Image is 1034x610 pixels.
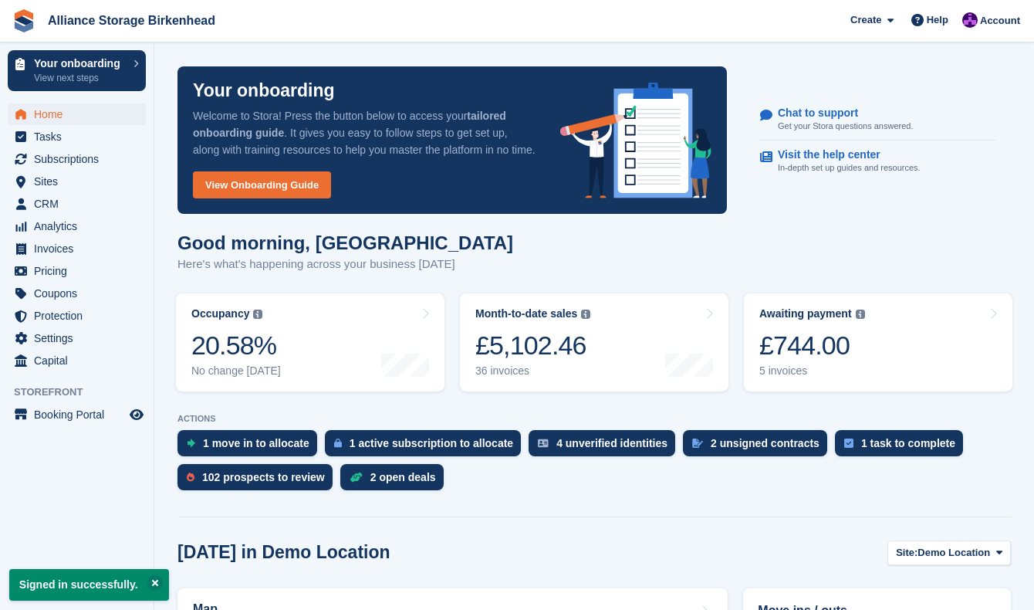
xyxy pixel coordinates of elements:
[177,542,390,563] h2: [DATE] in Demo Location
[692,439,703,448] img: contract_signature_icon-13c848040528278c33f63329250d36e43548de30e8caae1d1a13099fd9432cc5.svg
[538,439,549,448] img: verify_identity-adf6edd0f0f0b5bbfe63781bf79b02c33cf7c696d77639b501bdc392416b5a36.svg
[34,58,126,69] p: Your onboarding
[760,141,996,182] a: Visit the help center In-depth set up guides and resources.
[8,126,146,147] a: menu
[34,238,127,259] span: Invoices
[8,404,146,425] a: menu
[187,473,194,482] img: prospect-51fa495bee0391a8d652442698ab0144808aea92771e9ea1ae160a38d050c398.svg
[475,364,590,378] div: 36 invoices
[759,364,865,378] div: 5 invoices
[370,471,436,483] div: 2 open deals
[12,9,35,32] img: stora-icon-8386f47178a22dfd0bd8f6a31ec36ba5ce8667c1dd55bd0f319d3a0aa187defe.svg
[8,215,146,237] a: menu
[176,293,444,391] a: Occupancy 20.58% No change [DATE]
[8,283,146,304] a: menu
[42,8,221,33] a: Alliance Storage Birkenhead
[34,148,127,170] span: Subscriptions
[193,107,536,158] p: Welcome to Stora! Press the button below to access your . It gives you easy to follow steps to ge...
[34,215,127,237] span: Analytics
[203,437,309,449] div: 1 move in to allocate
[8,260,146,282] a: menu
[9,569,169,601] p: Signed in successfully.
[460,293,728,391] a: Month-to-date sales £5,102.46 36 invoices
[835,430,971,464] a: 1 task to complete
[8,327,146,349] a: menu
[887,541,1011,566] button: Site: Demo Location
[191,330,281,361] div: 20.58%
[683,430,835,464] a: 2 unsigned contracts
[850,12,881,28] span: Create
[191,364,281,378] div: No change [DATE]
[8,350,146,371] a: menu
[177,414,1011,424] p: ACTIONS
[177,256,513,273] p: Here's what's happening across your business [DATE]
[334,438,342,448] img: active_subscription_to_allocate_icon-d502201f5373d7db506a760aba3b589e785aa758c864c3986d89f69b8ff3...
[980,13,1020,29] span: Account
[778,161,921,175] p: In-depth set up guides and resources.
[34,126,127,147] span: Tasks
[917,545,990,561] span: Demo Location
[325,430,529,464] a: 1 active subscription to allocate
[34,260,127,282] span: Pricing
[962,12,978,28] img: Romilly Norton
[759,330,865,361] div: £744.00
[34,305,127,327] span: Protection
[177,232,513,253] h1: Good morning, [GEOGRAPHIC_DATA]
[861,437,955,449] div: 1 task to complete
[927,12,948,28] span: Help
[8,193,146,215] a: menu
[14,385,154,400] span: Storefront
[759,307,852,320] div: Awaiting payment
[193,82,335,100] p: Your onboarding
[8,171,146,192] a: menu
[556,437,667,449] div: 4 unverified identities
[34,71,126,85] p: View next steps
[711,437,819,449] div: 2 unsigned contracts
[253,310,262,319] img: icon-info-grey-7440780725fd019a000dd9b08b2336e03edf1995a4989e88bcd33f0948082b44.svg
[475,330,590,361] div: £5,102.46
[193,171,331,198] a: View Onboarding Guide
[34,171,127,192] span: Sites
[340,464,451,498] a: 2 open deals
[177,464,340,498] a: 102 prospects to review
[744,293,1012,391] a: Awaiting payment £744.00 5 invoices
[844,439,853,448] img: task-75834270c22a3079a89374b754ae025e5fb1db73e45f91037f5363f120a921f8.svg
[8,103,146,125] a: menu
[350,437,513,449] div: 1 active subscription to allocate
[8,148,146,170] a: menu
[778,107,901,120] p: Chat to support
[581,310,590,319] img: icon-info-grey-7440780725fd019a000dd9b08b2336e03edf1995a4989e88bcd33f0948082b44.svg
[191,307,249,320] div: Occupancy
[202,471,325,483] div: 102 prospects to review
[529,430,683,464] a: 4 unverified identities
[34,327,127,349] span: Settings
[856,310,865,319] img: icon-info-grey-7440780725fd019a000dd9b08b2336e03edf1995a4989e88bcd33f0948082b44.svg
[127,405,146,424] a: Preview store
[34,404,127,425] span: Booking Portal
[350,472,363,483] img: deal-1b604bf984904fb50ccaf53a9ad4b4a5d6e5aea283cecdc64d6e3604feb123c2.svg
[560,83,711,198] img: onboarding-info-6c161a55d2c0e0a8cae90662b2fe09162a5109e8cc188191df67fb4f79e88e88.svg
[34,193,127,215] span: CRM
[8,238,146,259] a: menu
[34,350,127,371] span: Capital
[34,103,127,125] span: Home
[177,430,325,464] a: 1 move in to allocate
[760,99,996,141] a: Chat to support Get your Stora questions answered.
[778,120,913,133] p: Get your Stora questions answered.
[8,305,146,327] a: menu
[34,283,127,304] span: Coupons
[8,50,146,91] a: Your onboarding View next steps
[896,545,917,561] span: Site:
[187,439,195,448] img: move_ins_to_allocate_icon-fdf77a2bb77ea45bf5b3d319d69a93e2d87916cf1d5bf7949dd705db3b84f3ca.svg
[778,148,908,161] p: Visit the help center
[475,307,577,320] div: Month-to-date sales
